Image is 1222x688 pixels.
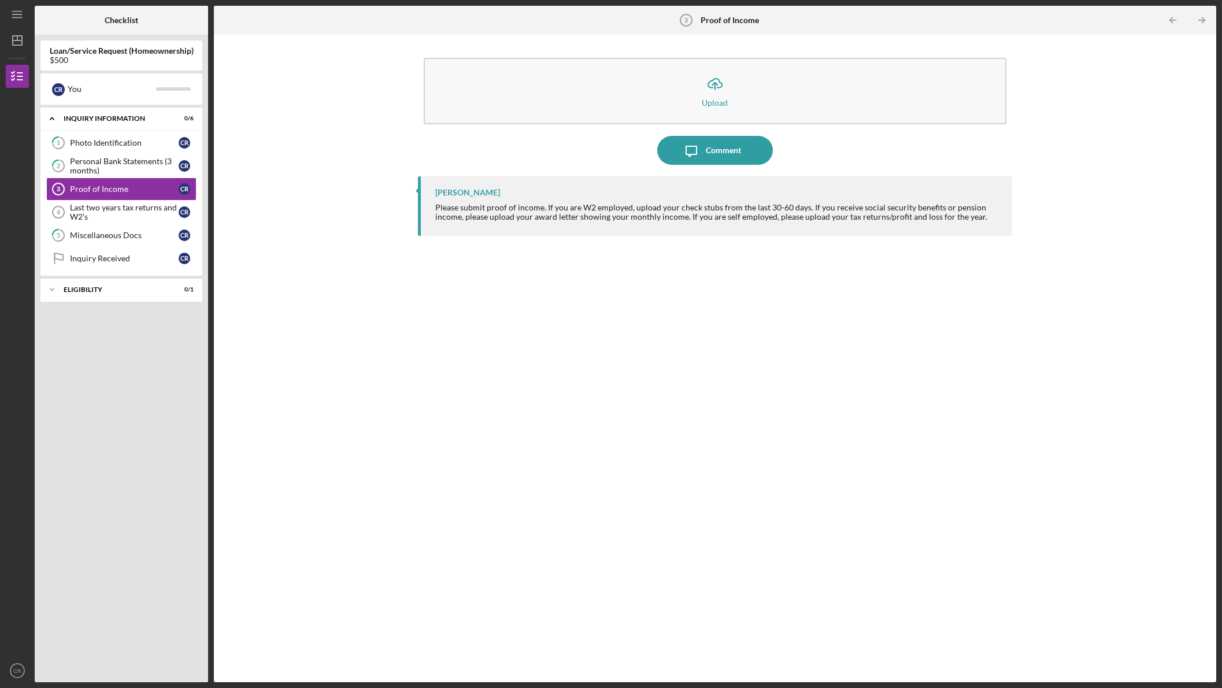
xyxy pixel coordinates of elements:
button: Upload [424,58,1006,124]
div: C R [179,183,190,195]
a: 1Photo IdentificationCR [46,131,197,154]
div: Miscellaneous Docs [70,231,179,240]
tspan: 3 [57,186,60,193]
div: Proof of Income [70,184,179,194]
button: Comment [657,136,773,165]
b: Proof of Income [701,16,759,25]
div: 0 / 6 [173,115,194,122]
a: 3Proof of IncomeCR [46,177,197,201]
a: 5Miscellaneous DocsCR [46,224,197,247]
div: Inquiry Received [70,254,179,263]
tspan: 3 [684,17,687,24]
div: You [68,79,156,99]
div: C R [179,137,190,149]
tspan: 2 [57,162,60,170]
div: C R [179,160,190,172]
div: C R [179,206,190,218]
div: ELIGIBILITY [64,286,165,293]
tspan: 5 [57,232,60,239]
b: Checklist [105,16,138,25]
div: Personal Bank Statements (3 months) [70,157,179,175]
div: 0 / 1 [173,286,194,293]
div: Comment [706,136,741,165]
button: CR [6,659,29,682]
div: Please submit proof of income. If you are W2 employed, upload your check stubs from the last 30-6... [435,203,1001,221]
a: 4Last two years tax returns and W2'sCR [46,201,197,224]
div: C R [179,253,190,264]
div: C R [179,230,190,241]
div: C R [52,83,65,96]
b: Loan/Service Request (Homeownership) [50,46,194,56]
div: $500 [50,56,194,65]
a: Inquiry ReceivedCR [46,247,197,270]
div: Upload [702,98,728,107]
div: Last two years tax returns and W2's [70,203,179,221]
a: 2Personal Bank Statements (3 months)CR [46,154,197,177]
text: CR [13,668,21,674]
div: Photo Identification [70,138,179,147]
tspan: 4 [57,209,61,216]
div: [PERSON_NAME] [435,188,500,197]
div: Inquiry Information [64,115,165,122]
tspan: 1 [57,139,60,147]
